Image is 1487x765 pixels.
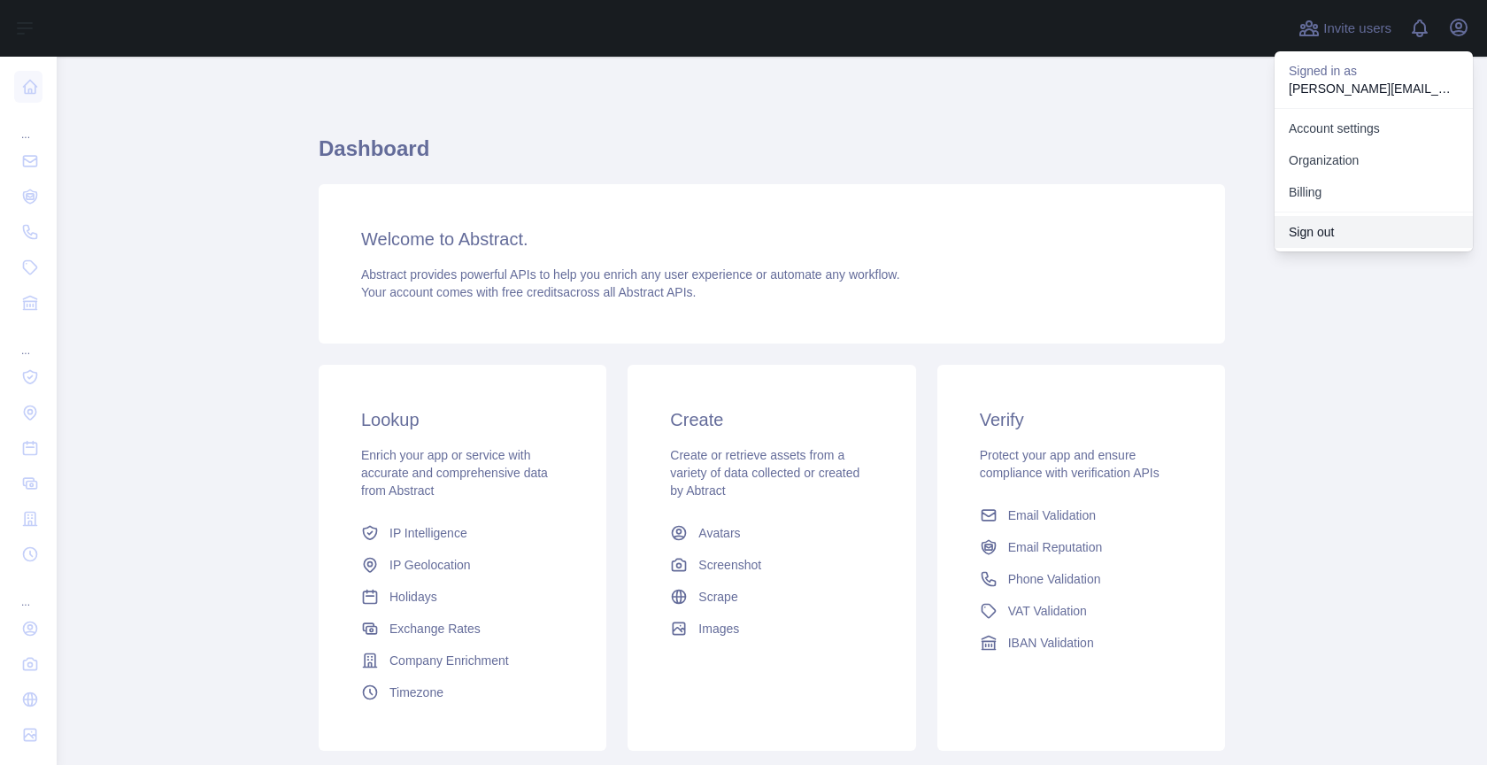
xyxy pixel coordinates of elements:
span: Abstract provides powerful APIs to help you enrich any user experience or automate any workflow. [361,267,900,282]
a: IBAN Validation [973,627,1190,659]
span: Exchange Rates [389,620,481,637]
span: Your account comes with across all Abstract APIs. [361,285,696,299]
a: Organization [1275,144,1473,176]
span: IP Intelligence [389,524,467,542]
a: Email Reputation [973,531,1190,563]
span: Enrich your app or service with accurate and comprehensive data from Abstract [361,448,548,498]
span: VAT Validation [1008,602,1087,620]
span: free credits [502,285,563,299]
a: VAT Validation [973,595,1190,627]
span: Invite users [1323,19,1391,39]
h3: Welcome to Abstract. [361,227,1183,251]
a: Screenshot [663,549,880,581]
span: Create or retrieve assets from a variety of data collected or created by Abtract [670,448,859,498]
h3: Verify [980,407,1183,432]
span: Email Validation [1008,506,1096,524]
span: Phone Validation [1008,570,1101,588]
p: [PERSON_NAME][EMAIL_ADDRESS][PERSON_NAME][DOMAIN_NAME] [1289,80,1459,97]
h3: Create [670,407,873,432]
span: Avatars [698,524,740,542]
div: ... [14,322,42,358]
a: Holidays [354,581,571,613]
a: Company Enrichment [354,645,571,676]
a: Email Validation [973,499,1190,531]
p: Signed in as [1289,62,1459,80]
span: Company Enrichment [389,652,509,669]
span: Holidays [389,588,437,606]
a: IP Geolocation [354,549,571,581]
a: Images [663,613,880,645]
h3: Lookup [361,407,564,432]
a: Timezone [354,676,571,708]
a: Scrape [663,581,880,613]
span: Scrape [698,588,737,606]
h1: Dashboard [319,135,1225,177]
span: Timezone [389,684,443,701]
span: Email Reputation [1008,538,1103,556]
a: IP Intelligence [354,517,571,549]
button: Billing [1275,176,1473,208]
div: ... [14,574,42,609]
span: IP Geolocation [389,556,471,574]
a: Avatars [663,517,880,549]
a: Exchange Rates [354,613,571,645]
span: Images [698,620,739,637]
button: Invite users [1295,14,1395,42]
a: Account settings [1275,112,1473,144]
span: IBAN Validation [1008,634,1094,652]
span: Protect your app and ensure compliance with verification APIs [980,448,1160,480]
span: Screenshot [698,556,761,574]
a: Phone Validation [973,563,1190,595]
div: ... [14,106,42,142]
button: Sign out [1275,216,1473,248]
